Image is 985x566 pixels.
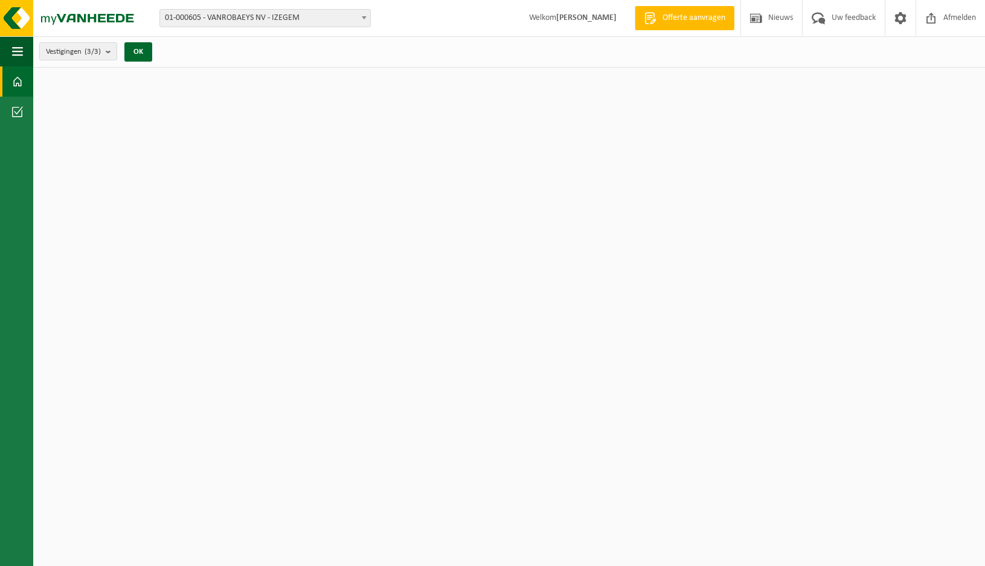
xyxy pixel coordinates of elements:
[39,42,117,60] button: Vestigingen(3/3)
[556,13,617,22] strong: [PERSON_NAME]
[659,12,728,24] span: Offerte aanvragen
[85,48,101,56] count: (3/3)
[635,6,734,30] a: Offerte aanvragen
[159,9,371,27] span: 01-000605 - VANROBAEYS NV - IZEGEM
[160,10,370,27] span: 01-000605 - VANROBAEYS NV - IZEGEM
[46,43,101,61] span: Vestigingen
[124,42,152,62] button: OK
